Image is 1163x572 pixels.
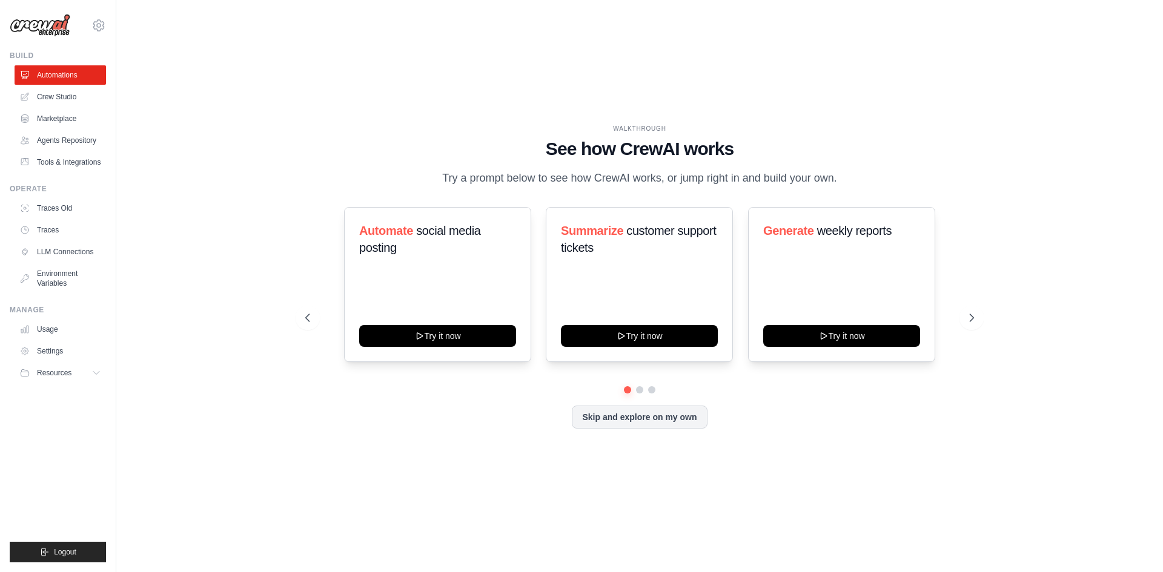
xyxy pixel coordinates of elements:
img: Logo [10,14,70,37]
div: WALKTHROUGH [305,124,974,133]
span: customer support tickets [561,224,716,254]
button: Try it now [561,325,718,347]
span: Logout [54,547,76,557]
p: Try a prompt below to see how CrewAI works, or jump right in and build your own. [436,169,843,187]
a: Traces Old [15,199,106,218]
a: Automations [15,65,106,85]
a: Environment Variables [15,264,106,293]
a: LLM Connections [15,242,106,261]
h1: See how CrewAI works [305,138,974,160]
button: Logout [10,542,106,562]
button: Try it now [763,325,920,347]
div: Manage [10,305,106,315]
a: Marketplace [15,109,106,128]
button: Try it now [359,325,516,347]
a: Agents Repository [15,131,106,150]
span: Summarize [561,224,623,237]
span: Resources [37,368,71,378]
button: Skip and explore on my own [572,406,707,429]
div: Operate [10,184,106,194]
span: social media posting [359,224,481,254]
a: Usage [15,320,106,339]
div: Build [10,51,106,61]
span: weekly reports [817,224,891,237]
a: Traces [15,220,106,240]
a: Crew Studio [15,87,106,107]
button: Resources [15,363,106,383]
a: Settings [15,341,106,361]
a: Tools & Integrations [15,153,106,172]
span: Generate [763,224,814,237]
span: Automate [359,224,413,237]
